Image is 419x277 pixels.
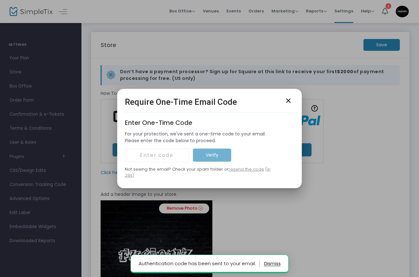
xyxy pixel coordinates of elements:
[125,97,237,107] h2: Require One-Time Email Code
[125,119,279,127] h4: Enter One-Time Code
[125,148,189,162] input: Enter code
[125,131,279,144] p: For your protection, we've sent a one-time code to your email. Please enter the code below to pro...
[264,258,281,269] button: dismiss
[125,166,279,179] p: Not seeing the email? Check your spam folder or
[285,97,292,104] mat-icon: close
[139,258,260,269] p: Authentication code has been sent to your email.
